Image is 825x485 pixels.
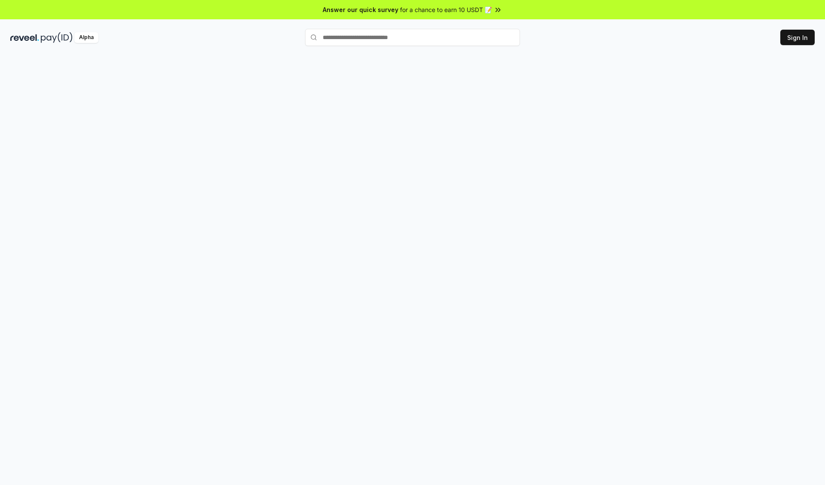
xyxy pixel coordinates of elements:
button: Sign In [780,30,815,45]
span: Answer our quick survey [323,5,398,14]
img: reveel_dark [10,32,39,43]
div: Alpha [74,32,98,43]
img: pay_id [41,32,73,43]
span: for a chance to earn 10 USDT 📝 [400,5,492,14]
